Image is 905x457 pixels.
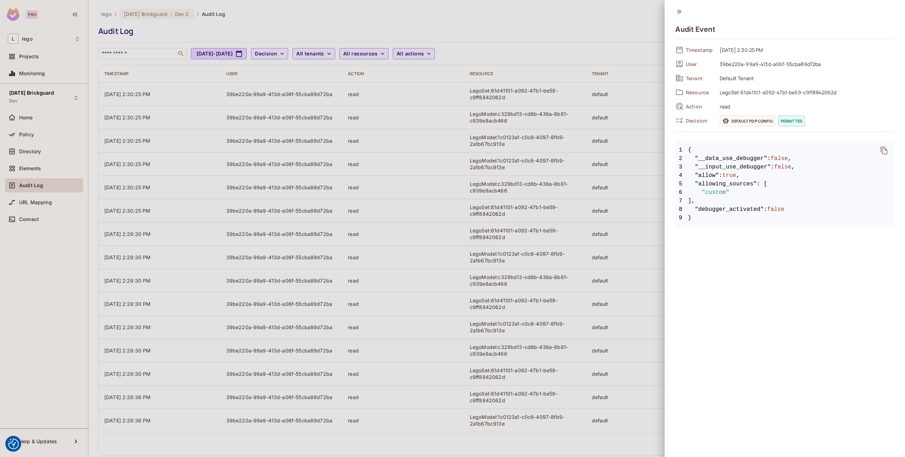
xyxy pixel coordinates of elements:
span: { [688,146,691,154]
span: : [719,171,723,180]
span: } [675,214,894,222]
span: "__data_use_debugger" [695,154,767,163]
span: 9 [675,214,688,222]
span: 8 [675,205,688,214]
span: false [774,163,792,171]
span: "__input_use_debugger" [695,163,771,171]
span: , [788,154,792,163]
span: Action [686,103,714,110]
span: : [771,163,774,171]
span: 4 [675,171,688,180]
span: false [767,205,784,214]
span: Timestamp [686,47,714,53]
span: 1 [675,146,688,154]
span: 39be220a-99a9-413d-a06f-55cba89d72ba [716,60,894,68]
span: [DATE] 2:30:25 PM [716,46,894,54]
span: 7 [675,197,688,205]
span: read [716,102,894,111]
button: Consent Preferences [8,439,19,449]
span: , [736,171,740,180]
span: 2 [675,154,688,163]
span: User [686,61,714,67]
span: 3 [675,163,688,171]
span: : [767,154,771,163]
span: Resource [686,89,714,96]
h4: Audit Event [675,25,715,34]
span: "custom" [702,188,729,197]
span: "debugger_activated" [695,205,764,214]
span: ], [675,197,894,205]
span: 6 [675,188,688,197]
span: : [ [757,180,767,188]
span: false [771,154,788,163]
img: Revisit consent button [8,439,19,449]
span: permitted [778,115,805,126]
button: delete [876,142,893,159]
span: Default PDP config [720,115,775,126]
span: true [723,171,736,180]
span: Default Tenant [716,74,894,82]
span: "allow" [695,171,719,180]
span: , [792,163,795,171]
span: "allowing_sources" [695,180,757,188]
span: Decision [686,117,714,124]
span: 5 [675,180,688,188]
span: Tenant [686,75,714,82]
span: : [764,205,767,214]
span: LegoSet:61d41101-a092-47b1-be59-c9ff8842062d [716,88,894,96]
